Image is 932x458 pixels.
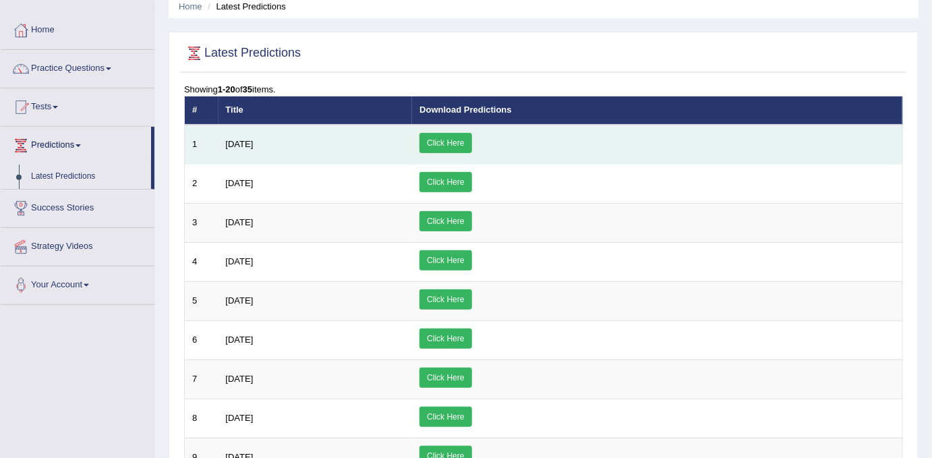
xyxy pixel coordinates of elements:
a: Click Here [419,133,471,153]
span: [DATE] [226,139,254,149]
span: [DATE] [226,374,254,384]
td: 4 [185,242,219,281]
span: [DATE] [226,178,254,188]
a: Click Here [419,328,471,349]
td: 3 [185,203,219,242]
a: Practice Questions [1,50,154,84]
td: 2 [185,164,219,203]
span: [DATE] [226,217,254,227]
td: 6 [185,320,219,360]
a: Click Here [419,289,471,310]
th: # [185,96,219,125]
a: Strategy Videos [1,228,154,262]
a: Latest Predictions [25,165,151,189]
b: 1-20 [218,84,235,94]
div: Showing of items. [184,83,903,96]
td: 1 [185,125,219,165]
a: Tests [1,88,154,122]
span: [DATE] [226,295,254,306]
a: Predictions [1,127,151,161]
span: [DATE] [226,335,254,345]
td: 8 [185,399,219,438]
a: Your Account [1,266,154,300]
td: 5 [185,281,219,320]
h2: Latest Predictions [184,43,301,63]
span: [DATE] [226,256,254,266]
span: [DATE] [226,413,254,423]
a: Success Stories [1,190,154,223]
b: 35 [243,84,252,94]
a: Home [1,11,154,45]
th: Title [219,96,413,125]
a: Click Here [419,172,471,192]
a: Click Here [419,211,471,231]
a: Click Here [419,368,471,388]
a: Home [179,1,202,11]
td: 7 [185,360,219,399]
th: Download Predictions [412,96,902,125]
a: Click Here [419,250,471,270]
a: Click Here [419,407,471,427]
